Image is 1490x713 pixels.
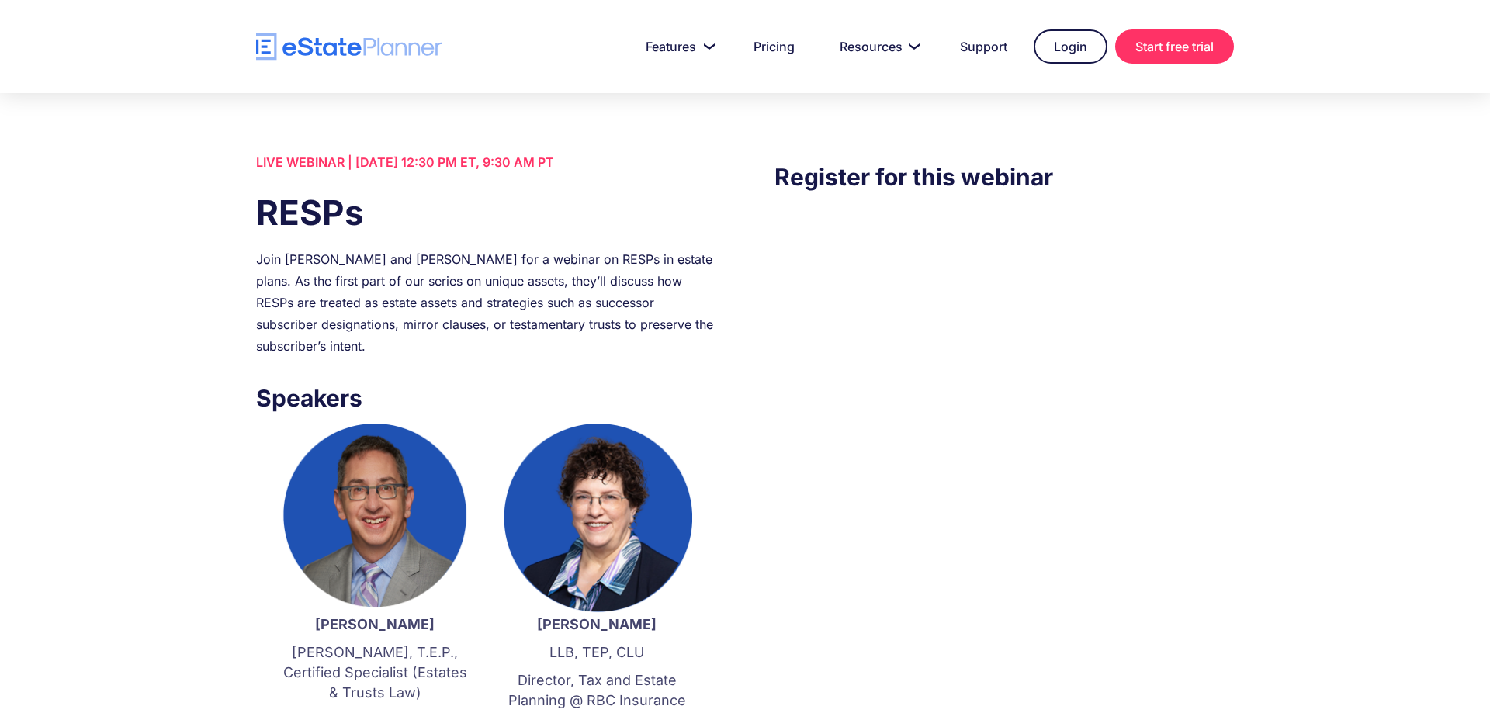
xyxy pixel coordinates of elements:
[1034,29,1107,64] a: Login
[1115,29,1234,64] a: Start free trial
[941,31,1026,62] a: Support
[256,33,442,61] a: home
[501,670,692,711] p: Director, Tax and Estate Planning @ RBC Insurance
[774,226,1234,504] iframe: Form 0
[256,248,716,357] div: Join [PERSON_NAME] and [PERSON_NAME] for a webinar on RESPs in estate plans. As the first part of...
[735,31,813,62] a: Pricing
[627,31,727,62] a: Features
[537,616,657,632] strong: [PERSON_NAME]
[279,642,470,703] p: [PERSON_NAME], T.E.P., Certified Specialist (Estates & Trusts Law)
[501,642,692,663] p: LLB, TEP, CLU
[774,159,1234,195] h3: Register for this webinar
[315,616,435,632] strong: [PERSON_NAME]
[256,189,716,237] h1: RESPs
[821,31,934,62] a: Resources
[256,151,716,173] div: LIVE WEBINAR | [DATE] 12:30 PM ET, 9:30 AM PT
[256,380,716,416] h3: Speakers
